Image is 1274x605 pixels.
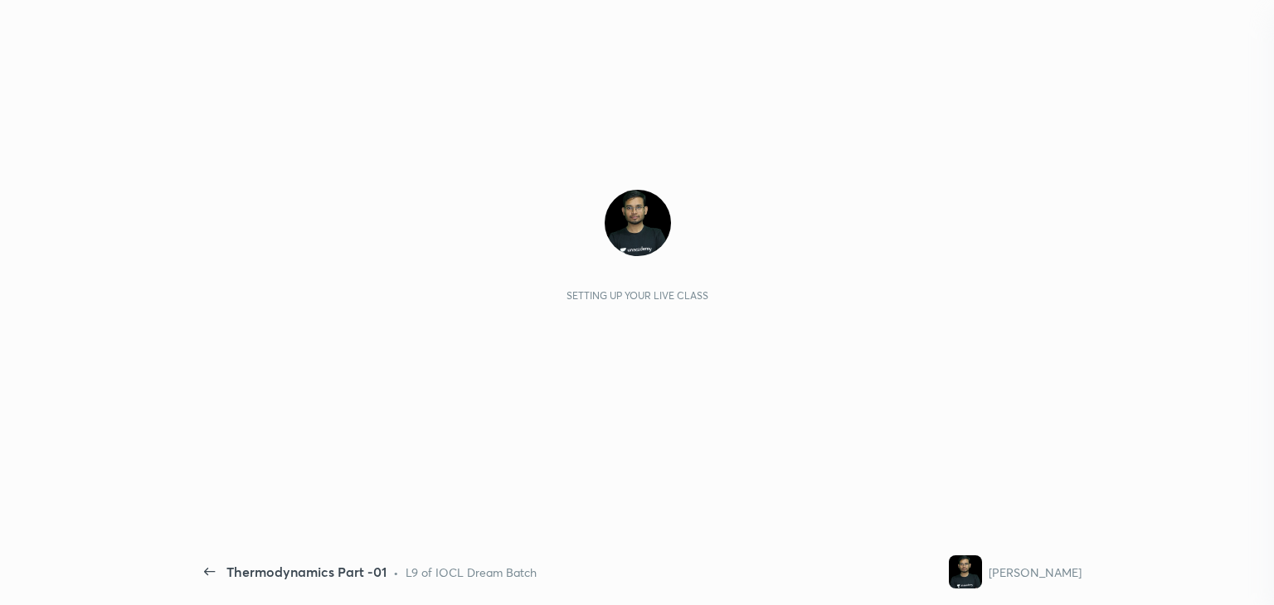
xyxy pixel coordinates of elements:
div: • [393,564,399,581]
img: 143f78ded8b14cd2875f9ae30291ab3c.jpg [605,190,671,256]
div: [PERSON_NAME] [989,564,1082,581]
div: Thermodynamics Part -01 [226,562,387,582]
img: 143f78ded8b14cd2875f9ae30291ab3c.jpg [949,555,982,588]
div: Setting up your live class [566,289,708,302]
div: L9 of IOCL Dream Batch [406,564,537,581]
